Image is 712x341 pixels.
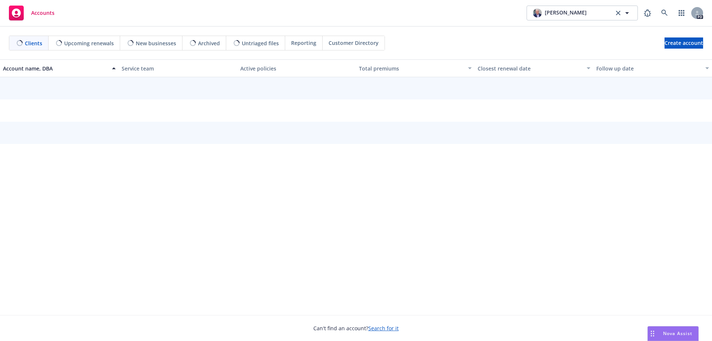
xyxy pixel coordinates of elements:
[665,37,703,49] a: Create account
[368,325,399,332] a: Search for it
[640,6,655,20] a: Report a Bug
[31,10,55,16] span: Accounts
[64,39,114,47] span: Upcoming renewals
[242,39,279,47] span: Untriaged files
[198,39,220,47] span: Archived
[533,9,542,17] img: photo
[240,65,353,72] div: Active policies
[136,39,176,47] span: New businesses
[665,36,703,50] span: Create account
[25,39,42,47] span: Clients
[596,65,701,72] div: Follow up date
[359,65,464,72] div: Total premiums
[3,65,108,72] div: Account name, DBA
[545,9,587,17] span: [PERSON_NAME]
[593,59,712,77] button: Follow up date
[237,59,356,77] button: Active policies
[356,59,475,77] button: Total premiums
[329,39,379,47] span: Customer Directory
[475,59,593,77] button: Closest renewal date
[647,326,699,341] button: Nova Assist
[6,3,57,23] a: Accounts
[478,65,582,72] div: Closest renewal date
[663,330,692,337] span: Nova Assist
[614,9,623,17] a: clear selection
[648,327,657,341] div: Drag to move
[657,6,672,20] a: Search
[291,39,316,47] span: Reporting
[119,59,237,77] button: Service team
[527,6,638,20] button: photo[PERSON_NAME]clear selection
[122,65,234,72] div: Service team
[674,6,689,20] a: Switch app
[313,324,399,332] span: Can't find an account?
